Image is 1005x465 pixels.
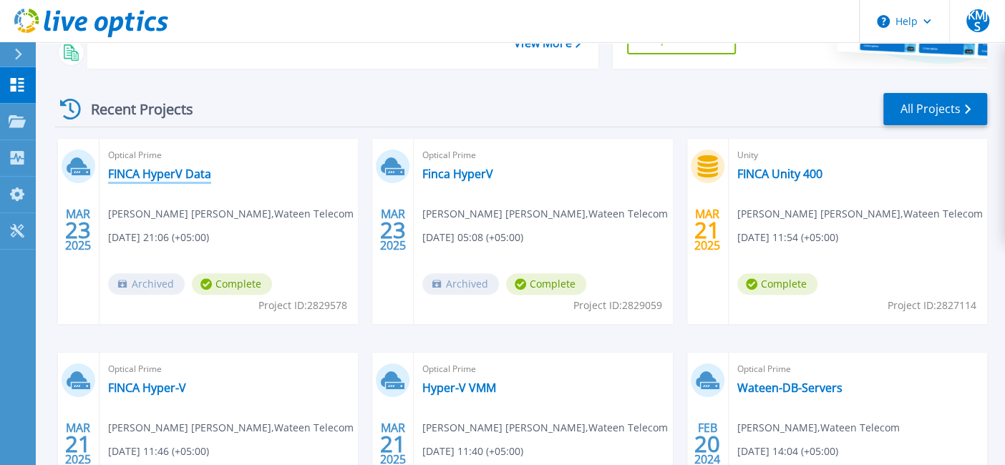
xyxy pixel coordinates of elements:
span: [PERSON_NAME] [PERSON_NAME] , Wateen Telecom [422,206,668,222]
span: Project ID: 2829059 [573,298,662,313]
a: Hyper-V VMM [422,381,496,395]
span: Optical Prime [108,361,349,377]
span: Optical Prime [422,147,664,163]
span: Project ID: 2829578 [258,298,347,313]
a: All Projects [883,93,987,125]
span: Complete [506,273,586,295]
div: MAR 2025 [694,204,721,256]
span: [PERSON_NAME] , Wateen Telecom [737,420,900,436]
div: MAR 2025 [379,204,407,256]
span: Optical Prime [422,361,664,377]
span: 21 [380,438,406,450]
span: Archived [422,273,499,295]
a: FINCA Hyper-V [108,381,186,395]
span: Optical Prime [737,361,979,377]
a: Finca HyperV [422,167,493,181]
span: [PERSON_NAME] [PERSON_NAME] , Wateen Telecom [422,420,668,436]
a: FINCA Unity 400 [737,167,822,181]
span: [DATE] 11:40 (+05:00) [422,444,523,459]
span: Complete [192,273,272,295]
span: 23 [380,224,406,236]
span: 21 [694,224,720,236]
div: MAR 2025 [64,204,92,256]
span: [PERSON_NAME] [PERSON_NAME] , Wateen Telecom [108,206,354,222]
span: [DATE] 05:08 (+05:00) [422,230,523,245]
a: FINCA HyperV Data [108,167,211,181]
a: View More [514,36,581,50]
span: Complete [737,273,817,295]
span: [DATE] 11:54 (+05:00) [737,230,838,245]
span: [PERSON_NAME] [PERSON_NAME] , Wateen Telecom [108,420,354,436]
span: [DATE] 21:06 (+05:00) [108,230,209,245]
span: [PERSON_NAME] [PERSON_NAME] , Wateen Telecom [737,206,983,222]
a: Wateen-DB-Servers [737,381,843,395]
span: [DATE] 11:46 (+05:00) [108,444,209,459]
span: KMJS [966,9,989,32]
span: 21 [65,438,91,450]
span: 20 [694,438,720,450]
div: Recent Projects [55,92,213,127]
span: Archived [108,273,185,295]
span: Unity [737,147,979,163]
span: Optical Prime [108,147,349,163]
span: [DATE] 14:04 (+05:00) [737,444,838,459]
span: Project ID: 2827114 [888,298,976,313]
span: 23 [65,224,91,236]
